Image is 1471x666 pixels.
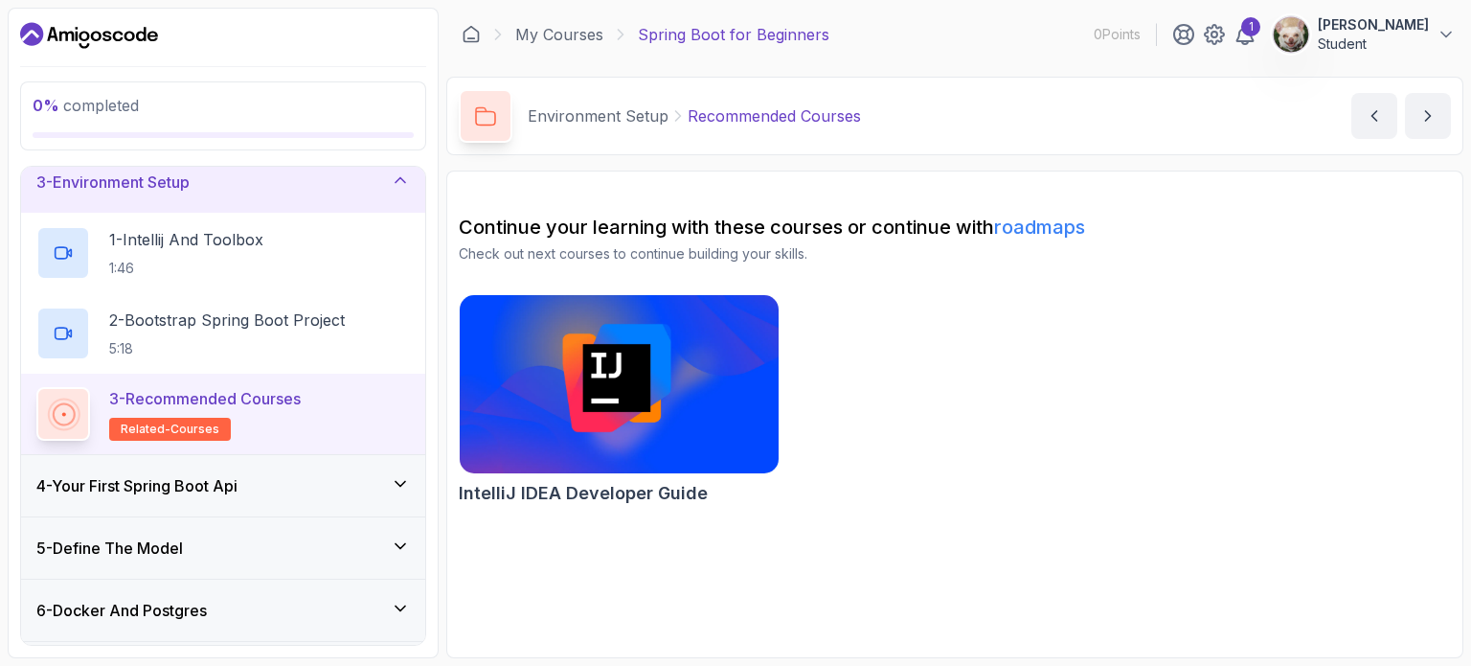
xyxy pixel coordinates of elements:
img: user profile image [1273,16,1309,53]
p: 2 - Bootstrap Spring Boot Project [109,309,345,332]
a: Dashboard [20,20,158,51]
div: 1 [1241,17,1260,36]
span: 0 % [33,96,59,115]
p: 1:46 [109,259,263,278]
a: IntelliJ IDEA Developer Guide cardIntelliJ IDEA Developer Guide [459,294,780,507]
p: Student [1318,34,1429,54]
p: Check out next courses to continue building your skills. [459,244,1451,264]
h3: 6 - Docker And Postgres [36,599,207,622]
p: 3 - Recommended Courses [109,387,301,410]
span: completed [33,96,139,115]
h2: Continue your learning with these courses or continue with [459,214,1451,241]
a: My Courses [515,23,603,46]
button: 5-Define The Model [21,517,425,579]
h3: 4 - Your First Spring Boot Api [36,474,238,497]
p: 1 - Intellij And Toolbox [109,228,263,251]
img: IntelliJ IDEA Developer Guide card [460,295,779,473]
p: 5:18 [109,339,345,358]
button: 3-Environment Setup [21,151,425,213]
h2: IntelliJ IDEA Developer Guide [459,480,708,507]
button: 1-Intellij And Toolbox1:46 [36,226,410,280]
h3: 5 - Define The Model [36,537,183,560]
button: 6-Docker And Postgres [21,580,425,641]
button: next content [1405,93,1451,139]
p: 0 Points [1094,25,1141,44]
button: user profile image[PERSON_NAME]Student [1272,15,1456,54]
p: [PERSON_NAME] [1318,15,1429,34]
button: 2-Bootstrap Spring Boot Project5:18 [36,307,410,360]
span: related-courses [121,422,219,437]
a: roadmaps [994,216,1085,239]
a: Dashboard [462,25,481,44]
h3: 3 - Environment Setup [36,171,190,194]
p: Environment Setup [528,104,668,127]
button: 3-Recommended Coursesrelated-courses [36,387,410,441]
button: 4-Your First Spring Boot Api [21,455,425,517]
p: Recommended Courses [688,104,861,127]
p: Spring Boot for Beginners [638,23,829,46]
button: previous content [1351,93,1397,139]
a: 1 [1233,23,1256,46]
